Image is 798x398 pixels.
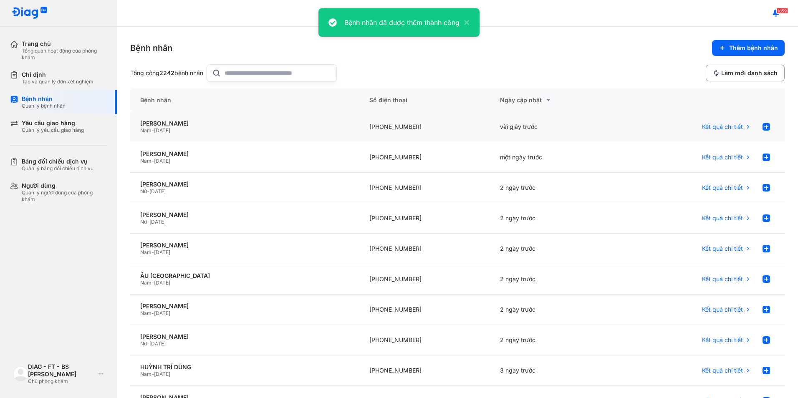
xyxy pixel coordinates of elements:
span: Nữ [140,219,147,225]
span: Kết quả chi tiết [702,123,743,131]
div: Yêu cầu giao hàng [22,119,84,127]
span: Kết quả chi tiết [702,245,743,252]
div: Tạo và quản lý đơn xét nghiệm [22,78,93,85]
div: 2 ngày trước [490,295,621,325]
div: Bệnh nhân [130,42,172,54]
div: Quản lý bảng đối chiếu dịch vụ [22,165,93,172]
div: [PERSON_NAME] [140,242,349,249]
span: Kết quả chi tiết [702,367,743,374]
span: Kết quả chi tiết [702,154,743,161]
span: - [147,188,149,194]
span: - [152,158,154,164]
span: [DATE] [149,340,166,347]
div: Bệnh nhân [22,95,66,103]
span: Kết quả chi tiết [702,214,743,222]
span: - [152,310,154,316]
span: Nam [140,249,152,255]
span: Kết quả chi tiết [702,184,743,191]
div: [PERSON_NAME] [140,120,349,127]
div: một ngày trước [490,142,621,173]
span: - [152,249,154,255]
img: logo [12,7,48,20]
img: logo [13,366,28,381]
div: 2 ngày trước [490,325,621,355]
div: Quản lý bệnh nhân [22,103,66,109]
div: Số điện thoại [359,88,490,112]
div: [PERSON_NAME] [140,333,349,340]
div: Trang chủ [22,40,107,48]
span: 1859 [776,8,788,14]
div: [PHONE_NUMBER] [359,355,490,386]
div: DIAG - FT - BS [PERSON_NAME] [28,363,95,378]
span: [DATE] [154,280,170,286]
div: [PERSON_NAME] [140,181,349,188]
div: HUỲNH TRÍ DŨNG [140,363,349,371]
span: Làm mới danh sách [721,69,778,77]
span: - [152,371,154,377]
button: Thêm bệnh nhân [712,40,785,56]
div: [PERSON_NAME] [140,211,349,219]
span: Kết quả chi tiết [702,275,743,283]
span: [DATE] [154,158,170,164]
button: close [460,18,470,28]
div: [PHONE_NUMBER] [359,142,490,173]
div: [PHONE_NUMBER] [359,112,490,142]
span: [DATE] [154,249,170,255]
div: Tổng cộng bệnh nhân [130,69,203,77]
div: Bệnh nhân đã được thêm thành công [344,18,460,28]
span: Nam [140,371,152,377]
span: [DATE] [149,188,166,194]
span: - [147,340,149,347]
div: Chỉ định [22,71,93,78]
div: Quản lý người dùng của phòng khám [22,189,107,203]
div: 2 ngày trước [490,173,621,203]
div: 2 ngày trước [490,264,621,295]
div: Quản lý yêu cầu giao hàng [22,127,84,134]
div: [PHONE_NUMBER] [359,325,490,355]
span: [DATE] [154,371,170,377]
span: Nữ [140,340,147,347]
div: [PHONE_NUMBER] [359,203,490,234]
div: Người dùng [22,182,107,189]
div: 3 ngày trước [490,355,621,386]
span: - [147,219,149,225]
div: [PHONE_NUMBER] [359,295,490,325]
div: vài giây trước [490,112,621,142]
div: [PHONE_NUMBER] [359,173,490,203]
div: Ngày cập nhật [500,95,611,105]
span: Kết quả chi tiết [702,306,743,313]
span: - [152,127,154,134]
div: 2 ngày trước [490,203,621,234]
div: Chủ phòng khám [28,378,95,385]
span: - [152,280,154,286]
div: 2 ngày trước [490,234,621,264]
div: [PHONE_NUMBER] [359,234,490,264]
div: ÂU [GEOGRAPHIC_DATA] [140,272,349,280]
span: Nữ [140,188,147,194]
span: Nam [140,158,152,164]
span: [DATE] [149,219,166,225]
span: [DATE] [154,310,170,316]
button: Làm mới danh sách [706,65,785,81]
div: Bệnh nhân [130,88,359,112]
span: Kết quả chi tiết [702,336,743,344]
span: Nam [140,280,152,286]
span: Thêm bệnh nhân [729,44,778,52]
div: [PERSON_NAME] [140,150,349,158]
div: Bảng đối chiếu dịch vụ [22,158,93,165]
span: 2242 [159,69,174,76]
div: Tổng quan hoạt động của phòng khám [22,48,107,61]
span: [DATE] [154,127,170,134]
div: [PERSON_NAME] [140,302,349,310]
span: Nam [140,310,152,316]
span: Nam [140,127,152,134]
div: [PHONE_NUMBER] [359,264,490,295]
